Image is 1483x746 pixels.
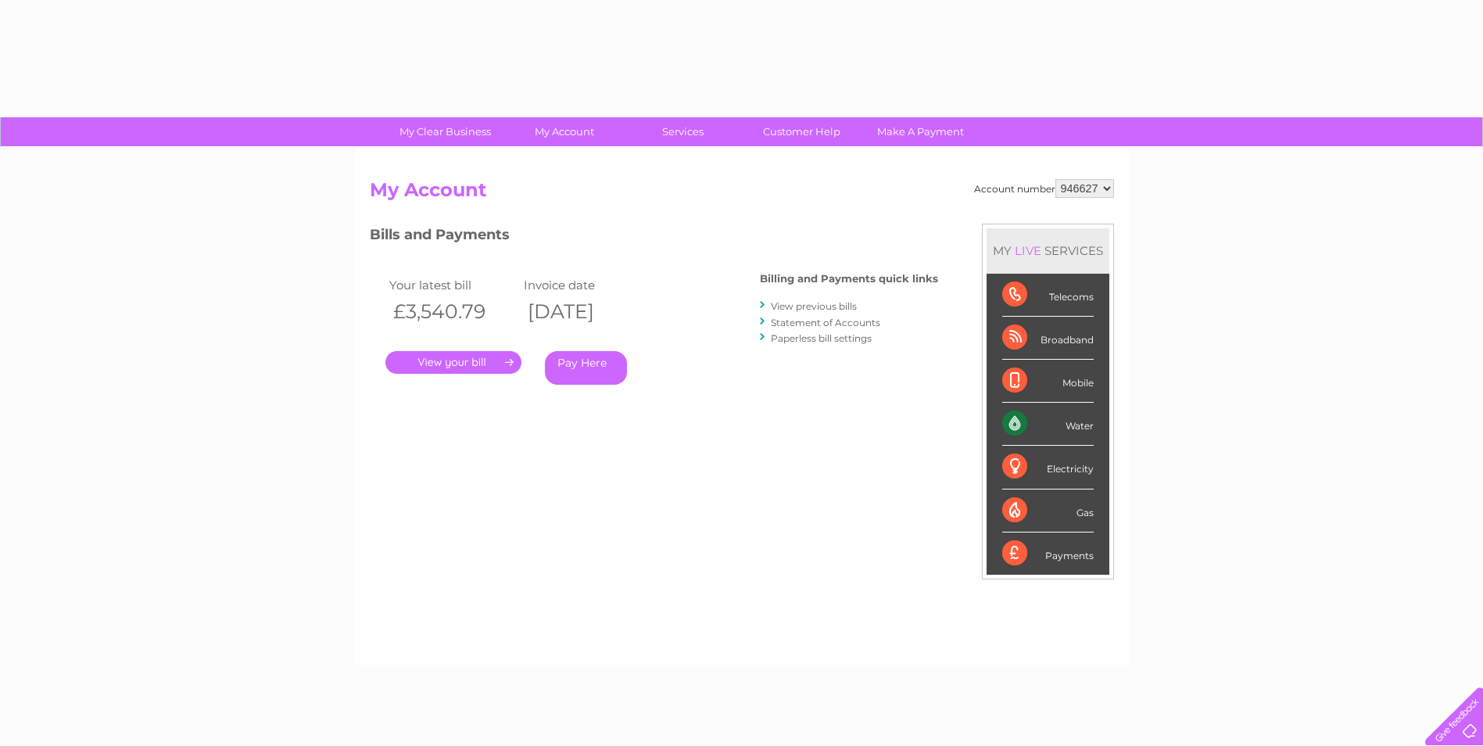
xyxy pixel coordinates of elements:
[385,351,521,374] a: .
[987,228,1109,273] div: MY SERVICES
[760,273,938,285] h4: Billing and Payments quick links
[1012,243,1044,258] div: LIVE
[385,296,521,328] th: £3,540.79
[1002,490,1094,533] div: Gas
[1002,274,1094,317] div: Telecoms
[370,179,1114,209] h2: My Account
[1002,533,1094,575] div: Payments
[618,117,747,146] a: Services
[385,274,521,296] td: Your latest bill
[856,117,985,146] a: Make A Payment
[1002,360,1094,403] div: Mobile
[974,179,1114,198] div: Account number
[370,224,938,251] h3: Bills and Payments
[771,300,857,312] a: View previous bills
[520,274,655,296] td: Invoice date
[500,117,629,146] a: My Account
[545,351,627,385] a: Pay Here
[1002,403,1094,446] div: Water
[771,332,872,344] a: Paperless bill settings
[381,117,510,146] a: My Clear Business
[1002,317,1094,360] div: Broadband
[737,117,866,146] a: Customer Help
[520,296,655,328] th: [DATE]
[1002,446,1094,489] div: Electricity
[771,317,880,328] a: Statement of Accounts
